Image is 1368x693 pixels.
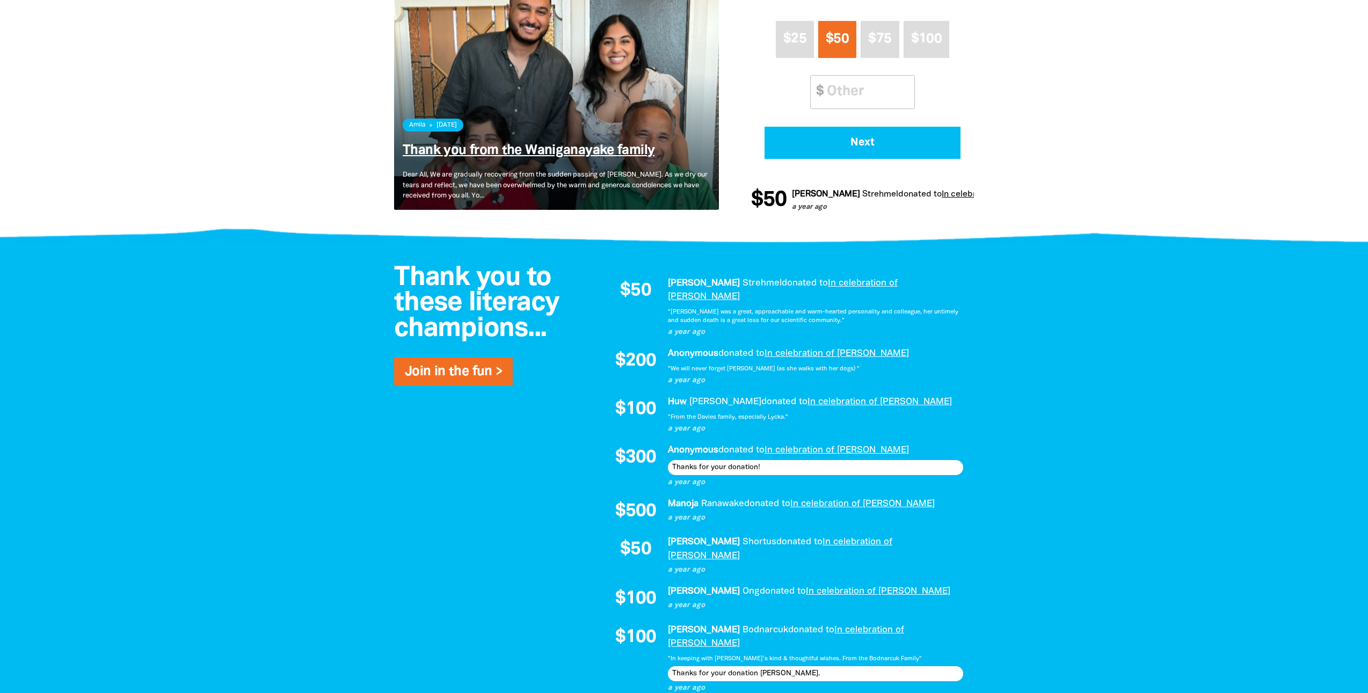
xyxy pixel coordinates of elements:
em: [PERSON_NAME] [689,398,761,406]
button: $100 [904,21,950,58]
em: Huw [668,398,687,406]
a: In celebration of [PERSON_NAME] [765,446,909,454]
a: In celebration of [PERSON_NAME] [668,626,904,648]
a: In celebration of [PERSON_NAME] [668,538,892,560]
span: $300 [615,449,657,467]
button: $75 [861,21,899,58]
em: [PERSON_NAME] [668,279,740,287]
span: $50 [826,33,849,45]
em: Anonymous [668,349,718,358]
span: $100 [615,590,657,608]
em: Anonymous [668,446,718,454]
a: In celebration of [PERSON_NAME] [668,279,898,301]
div: Thanks for your donation! [668,460,963,475]
em: "[PERSON_NAME] was a great, approachable and warm-hearted personality and colleague, her untimely... [668,309,958,323]
span: donated to [718,349,765,358]
span: $25 [783,33,806,45]
span: donated to [761,398,807,406]
em: Strehmel [743,279,782,287]
span: Next [779,137,945,148]
span: donated to [760,587,806,595]
a: In celebration of [PERSON_NAME] [790,500,935,508]
p: a year ago [668,600,963,611]
span: $100 [615,400,657,419]
em: [PERSON_NAME] [668,538,740,546]
em: [PERSON_NAME] [668,587,740,595]
span: donated to [896,191,940,198]
a: Join in the fun > [405,366,502,378]
p: a year ago [668,375,963,386]
span: $100 [911,33,942,45]
p: a year ago [668,477,963,488]
em: [PERSON_NAME] [668,626,740,634]
span: $50 [620,282,651,300]
span: $50 [620,541,651,559]
span: $75 [868,33,891,45]
em: Ong [743,587,760,595]
span: Thank you to these literacy champions... [394,266,559,341]
em: Bodnarcuk [743,626,788,634]
span: $ [811,76,824,108]
a: In celebration of [PERSON_NAME] [765,349,909,358]
p: a year ago [668,424,963,434]
a: In celebration of [PERSON_NAME] [940,191,1074,198]
p: a year ago [668,327,963,338]
em: Strehmel [860,191,896,198]
span: donated to [776,538,823,546]
em: "In keeping with [PERSON_NAME]‘s kind & thoughtful wishes. From the Bodnarcuk Family" [668,656,922,661]
button: $25 [776,21,814,58]
a: In celebration of [PERSON_NAME] [806,587,950,595]
em: Manoja [668,500,698,508]
em: [PERSON_NAME] [790,191,858,198]
span: donated to [788,626,834,634]
span: donated to [744,500,790,508]
span: donated to [782,279,828,287]
p: a year ago [668,565,963,575]
em: "From the Davies family, especially Lycka." [668,414,788,420]
span: $500 [615,502,657,521]
input: Other [819,76,914,108]
p: a year ago [668,513,963,523]
button: $50 [818,21,856,58]
a: Thank you from the Waniganayake family [403,144,654,157]
p: a year ago [790,202,1074,213]
button: Pay with Credit Card [765,127,960,159]
span: $50 [749,189,784,211]
span: $200 [615,352,657,370]
div: Thanks for your donation [PERSON_NAME]. [668,666,963,681]
em: "We will never forget [PERSON_NAME] (as she walks with her dogs) " [668,366,860,371]
span: $100 [615,629,657,647]
em: Ranawake [701,500,744,508]
a: In celebration of [PERSON_NAME] [807,398,952,406]
div: Donation stream [751,183,974,228]
span: donated to [718,446,765,454]
em: Shortus [743,538,776,546]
